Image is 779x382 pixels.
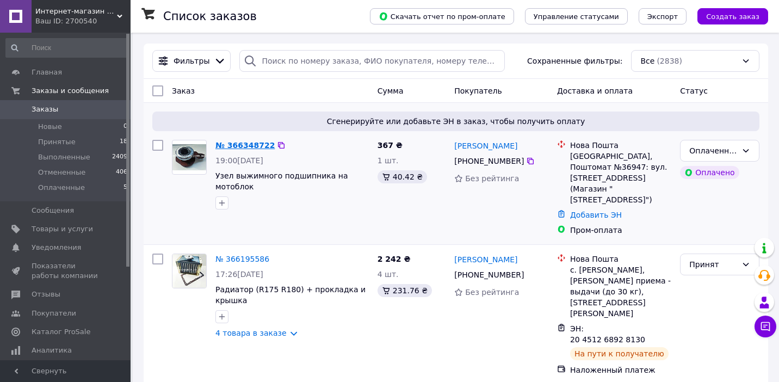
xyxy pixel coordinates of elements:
[570,264,671,319] div: с. [PERSON_NAME], [PERSON_NAME] приема - выдачи (до 30 кг), [STREET_ADDRESS][PERSON_NAME]
[116,168,127,177] span: 406
[370,8,514,24] button: Скачать отчет по пром-оплате
[215,156,263,165] span: 19:00[DATE]
[32,346,72,355] span: Аналитика
[755,316,776,337] button: Чат с покупателем
[172,254,206,288] img: Фото товару
[32,261,101,281] span: Показатели работы компании
[172,144,206,171] img: Фото товару
[640,56,654,66] span: Все
[570,211,622,219] a: Добавить ЭН
[706,13,759,21] span: Создать заказ
[452,267,526,282] div: [PHONE_NUMBER]
[454,87,502,95] span: Покупатель
[239,50,504,72] input: Поиск по номеру заказа, ФИО покупателя, номеру телефона, Email, номеру накладной
[157,116,755,127] span: Сгенерируйте или добавьте ЭН в заказ, чтобы получить оплату
[35,16,131,26] div: Ваш ID: 2700540
[32,86,109,96] span: Заказы и сообщения
[452,153,526,169] div: [PHONE_NUMBER]
[215,141,275,150] a: № 366348722
[378,255,411,263] span: 2 242 ₴
[5,38,128,58] input: Поиск
[454,140,517,151] a: [PERSON_NAME]
[570,324,645,344] span: ЭН: 20 4512 6892 8130
[687,11,768,20] a: Создать заказ
[32,224,93,234] span: Товары и услуги
[570,347,669,360] div: На пути к получателю
[697,8,768,24] button: Создать заказ
[38,122,62,132] span: Новые
[163,10,257,23] h1: Список заказов
[172,87,195,95] span: Заказ
[172,254,207,288] a: Фото товару
[32,309,76,318] span: Покупатели
[174,56,209,66] span: Фильтры
[465,288,519,297] span: Без рейтинга
[215,270,263,279] span: 17:26[DATE]
[378,270,399,279] span: 4 шт.
[32,327,90,337] span: Каталог ProSale
[689,258,737,270] div: Принят
[38,168,85,177] span: Отмененные
[378,156,399,165] span: 1 шт.
[32,243,81,252] span: Уведомления
[570,225,671,236] div: Пром-оплата
[534,13,619,21] span: Управление статусами
[172,140,207,175] a: Фото товару
[215,285,366,305] a: Радиатор (R175 R180) + прокладка и крышка
[570,151,671,205] div: [GEOGRAPHIC_DATA], Поштомат №36947: вул. [STREET_ADDRESS] (Магазин "[STREET_ADDRESS]")
[570,365,671,375] div: Наложенный платеж
[689,145,737,157] div: Оплаченный
[32,67,62,77] span: Главная
[378,87,404,95] span: Сумма
[35,7,117,16] span: Интернет-магазин запчастей на мотоблоки Motor-Parts
[38,183,85,193] span: Оплаченные
[215,329,287,337] a: 4 товара в заказе
[123,183,127,193] span: 5
[527,56,622,66] span: Сохраненные фильтры:
[32,104,58,114] span: Заказы
[465,174,519,183] span: Без рейтинга
[38,152,90,162] span: Выполненные
[570,140,671,151] div: Нова Пошта
[680,166,739,179] div: Оплачено
[525,8,628,24] button: Управление статусами
[657,57,682,65] span: (2838)
[32,289,60,299] span: Отзывы
[215,255,269,263] a: № 366195586
[557,87,633,95] span: Доставка и оплата
[38,137,76,147] span: Принятые
[680,87,708,95] span: Статус
[123,122,127,132] span: 0
[120,137,127,147] span: 18
[570,254,671,264] div: Нова Пошта
[112,152,127,162] span: 2409
[454,254,517,265] a: [PERSON_NAME]
[32,206,74,215] span: Сообщения
[378,284,432,297] div: 231.76 ₴
[639,8,687,24] button: Экспорт
[379,11,505,21] span: Скачать отчет по пром-оплате
[647,13,678,21] span: Экспорт
[215,171,348,191] a: Узел выжимного подшипника на мотоблок
[378,170,427,183] div: 40.42 ₴
[378,141,403,150] span: 367 ₴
